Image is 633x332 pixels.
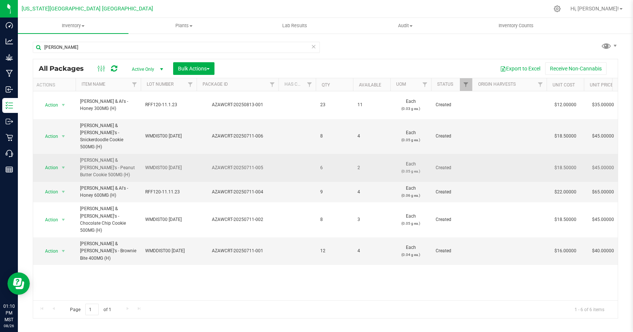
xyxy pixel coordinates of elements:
span: Audit [350,22,460,29]
p: (0.04 g ea.) [395,251,427,258]
a: Status [437,82,453,87]
span: [PERSON_NAME] & [PERSON_NAME]'s - Snickerdoodle Cookie 500MG (H) [80,122,136,151]
span: Created [436,133,468,140]
inline-svg: Inventory [6,102,13,109]
a: Unit Price [590,82,613,88]
p: (0.05 g ea.) [395,136,427,143]
inline-svg: Call Center [6,150,13,157]
span: WMDIST00 [DATE] [145,164,192,171]
span: select [59,131,68,142]
span: 1 - 6 of 6 items [569,304,610,315]
span: 4 [357,133,386,140]
span: Created [436,216,468,223]
a: Available [359,82,381,88]
span: Action [38,162,58,173]
span: Created [436,189,468,196]
div: AZAWCRT-20250711-002 [195,216,280,223]
span: Each [395,244,427,258]
span: Action [38,187,58,197]
span: WMDIST00 [DATE] [145,133,192,140]
span: RFF120-11.11.23 [145,189,192,196]
a: UOM [396,82,406,87]
span: Each [395,213,427,227]
td: $18.50000 [547,154,584,182]
td: $18.50000 [547,119,584,154]
div: AZAWCRT-20250711-004 [195,189,280,196]
a: Origin Harvests [478,82,516,87]
span: Created [436,164,468,171]
a: Filter [303,78,316,91]
span: Inventory Counts [489,22,544,29]
a: Inventory Counts [461,18,571,34]
span: Each [395,185,427,199]
td: $22.00000 [547,182,584,202]
span: $45.00000 [588,214,618,225]
a: Filter [128,78,141,91]
span: 8 [320,133,349,140]
span: Hi, [PERSON_NAME]! [570,6,619,12]
span: select [59,215,68,225]
span: $35.00000 [588,99,618,110]
span: Page of 1 [64,304,117,315]
inline-svg: Retail [6,134,13,141]
div: Manage settings [553,5,562,12]
a: Audit [350,18,461,34]
span: select [59,100,68,110]
span: WMDIST00 [DATE] [145,216,192,223]
span: $45.00000 [588,162,618,173]
p: (0.03 g ea.) [395,105,427,112]
a: Lot Number [147,82,174,87]
inline-svg: Outbound [6,118,13,125]
span: Each [395,129,427,143]
span: [PERSON_NAME] & Al's - Honey 300MG (H) [80,98,136,112]
a: Filter [184,78,197,91]
span: 8 [320,216,349,223]
span: 9 [320,189,349,196]
span: $45.00000 [588,131,618,142]
span: 11 [357,101,386,108]
p: (0.05 g ea.) [395,220,427,227]
span: Lab Results [272,22,317,29]
span: 4 [357,247,386,254]
input: Search Package ID, Item Name, SKU, Lot or Part Number... [33,42,320,53]
a: Qty [322,82,330,88]
button: Bulk Actions [173,62,214,75]
span: 12 [320,247,349,254]
span: [PERSON_NAME] & [PERSON_NAME]'s - Brownie Bite 400MG (H) [80,240,136,262]
p: (0.06 g ea.) [395,192,427,199]
a: Lab Results [239,18,350,34]
span: Action [38,131,58,142]
div: AZAWCRT-20250711-006 [195,133,280,140]
span: $40.00000 [588,246,618,256]
a: Item Name [82,82,105,87]
p: 08/26 [3,323,15,329]
span: Action [38,246,58,256]
span: Bulk Actions [178,66,210,72]
span: select [59,187,68,197]
iframe: Resource center [7,272,30,295]
inline-svg: Reports [6,166,13,173]
p: (0.05 g ea.) [395,168,427,175]
span: 6 [320,164,349,171]
td: $16.00000 [547,237,584,265]
input: 1 [85,304,99,315]
span: select [59,162,68,173]
a: Inventory [18,18,128,34]
span: 23 [320,101,349,108]
td: $12.00000 [547,91,584,119]
a: Filter [460,78,472,91]
span: Action [38,215,58,225]
span: Clear [311,42,316,51]
button: Receive Non-Cannabis [545,62,607,75]
span: [US_STATE][GEOGRAPHIC_DATA] [GEOGRAPHIC_DATA] [22,6,153,12]
span: select [59,246,68,256]
td: $18.50000 [547,202,584,237]
span: 3 [357,216,386,223]
inline-svg: Manufacturing [6,70,13,77]
a: Unit Cost [553,82,575,88]
span: Created [436,101,468,108]
span: 2 [357,164,386,171]
span: [PERSON_NAME] & Al's - Honey 600MG (H) [80,185,136,199]
span: All Packages [39,64,91,73]
th: Has COA [279,78,316,91]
